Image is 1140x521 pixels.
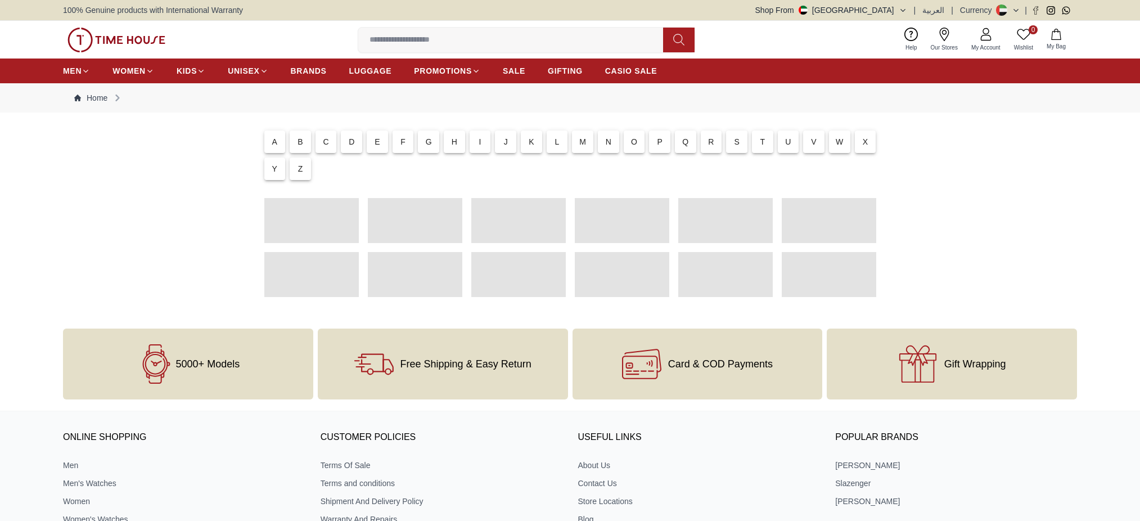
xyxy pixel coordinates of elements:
p: U [785,136,791,147]
span: | [951,5,953,16]
span: Our Stores [926,43,962,52]
p: S [734,136,740,147]
p: Y [272,163,278,174]
a: Contact Us [578,478,820,489]
a: Home [74,92,107,104]
a: CASIO SALE [605,61,657,81]
h3: CUSTOMER POLICIES [321,429,562,446]
span: KIDS [177,65,197,77]
a: Men's Watches [63,478,305,489]
p: C [323,136,329,147]
span: BRANDS [291,65,327,77]
p: B [298,136,303,147]
span: UNISEX [228,65,259,77]
a: Men [63,460,305,471]
a: GIFTING [548,61,583,81]
span: 5000+ Models [176,358,240,370]
a: Shipment And Delivery Policy [321,496,562,507]
p: Z [298,163,303,174]
p: T [760,136,765,147]
a: KIDS [177,61,205,81]
span: Card & COD Payments [668,358,773,370]
a: Slazenger [835,478,1077,489]
p: M [579,136,586,147]
span: MEN [63,65,82,77]
a: WOMEN [112,61,154,81]
a: Store Locations [578,496,820,507]
a: Facebook [1031,6,1040,15]
span: CASIO SALE [605,65,657,77]
span: My Account [967,43,1005,52]
span: GIFTING [548,65,583,77]
a: Whatsapp [1062,6,1070,15]
p: J [504,136,508,147]
a: Instagram [1047,6,1055,15]
span: Free Shipping & Easy Return [400,358,531,370]
a: PROMOTIONS [414,61,480,81]
h3: ONLINE SHOPPING [63,429,305,446]
p: E [375,136,380,147]
p: P [657,136,663,147]
p: A [272,136,278,147]
a: [PERSON_NAME] [835,460,1077,471]
button: العربية [922,5,944,16]
h3: USEFUL LINKS [578,429,820,446]
button: Shop From[GEOGRAPHIC_DATA] [755,5,907,16]
a: Terms and conditions [321,478,562,489]
p: D [349,136,354,147]
a: Women [63,496,305,507]
p: W [836,136,843,147]
p: N [606,136,611,147]
span: 0 [1029,25,1038,34]
span: Help [901,43,922,52]
p: V [811,136,817,147]
a: UNISEX [228,61,268,81]
p: L [555,136,560,147]
span: My Bag [1042,42,1070,51]
p: K [529,136,534,147]
span: 100% Genuine products with International Warranty [63,5,243,16]
span: Gift Wrapping [944,358,1006,370]
img: ... [67,28,165,52]
a: BRANDS [291,61,327,81]
div: Currency [960,5,997,16]
span: | [1025,5,1027,16]
img: United Arab Emirates [799,6,808,15]
span: | [914,5,916,16]
p: H [452,136,457,147]
nav: Breadcrumb [63,83,1077,113]
p: R [708,136,714,147]
a: Our Stores [924,25,965,54]
button: My Bag [1040,26,1073,53]
span: LUGGAGE [349,65,392,77]
span: PROMOTIONS [414,65,472,77]
a: [PERSON_NAME] [835,496,1077,507]
p: I [479,136,481,147]
p: O [631,136,637,147]
a: LUGGAGE [349,61,392,81]
span: SALE [503,65,525,77]
span: Wishlist [1010,43,1038,52]
a: SALE [503,61,525,81]
h3: Popular Brands [835,429,1077,446]
a: About Us [578,460,820,471]
p: X [863,136,868,147]
p: Q [682,136,688,147]
a: 0Wishlist [1007,25,1040,54]
p: F [400,136,405,147]
p: G [426,136,432,147]
a: MEN [63,61,90,81]
a: Terms Of Sale [321,460,562,471]
a: Help [899,25,924,54]
span: WOMEN [112,65,146,77]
